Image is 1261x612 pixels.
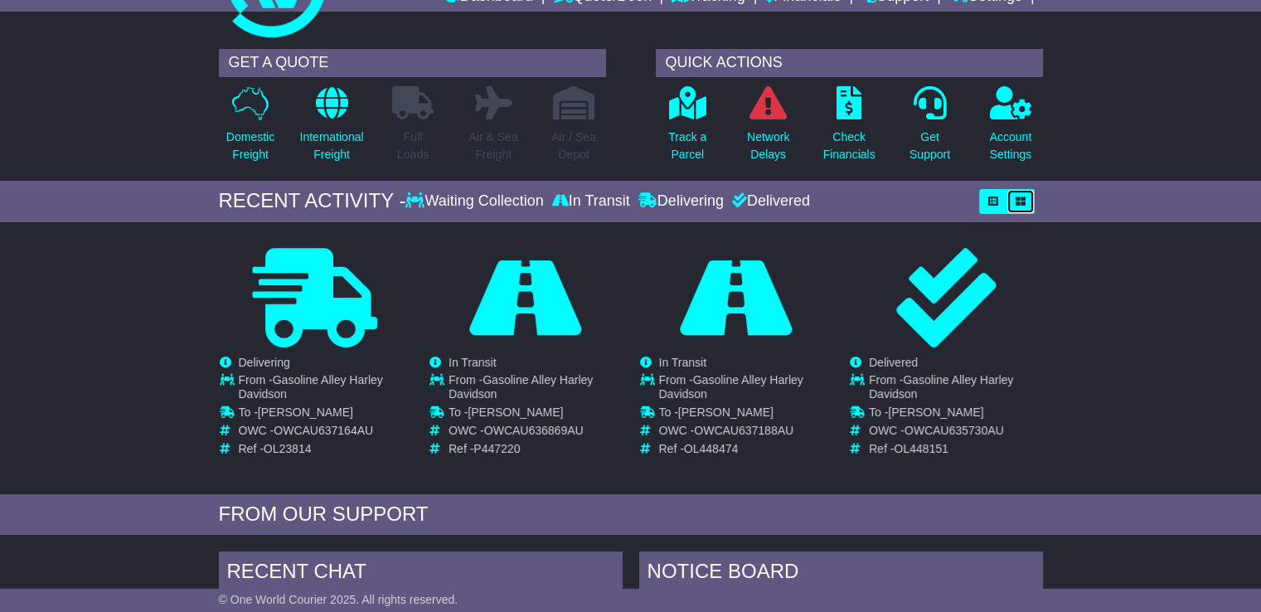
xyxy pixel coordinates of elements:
td: OWC - [239,424,412,442]
span: Gasoline Alley Harley Davidson [869,373,1013,401]
div: FROM OUR SUPPORT [219,503,1043,527]
span: Delivering [239,356,290,369]
td: Ref - [659,442,832,456]
p: Account Settings [990,129,1032,163]
span: [PERSON_NAME] [678,406,774,419]
span: OL448474 [684,442,738,455]
a: InternationalFreight [298,85,364,172]
td: From - [239,373,412,406]
div: NOTICE BOARD [639,551,1043,596]
td: OWC - [449,424,622,442]
td: To - [449,406,622,424]
div: Delivering [634,192,728,211]
span: © One World Courier 2025. All rights reserved. [219,593,458,606]
div: RECENT ACTIVITY - [219,189,406,213]
p: Network Delays [747,129,789,163]
div: Delivered [728,192,810,211]
span: Delivered [869,356,918,369]
td: Ref - [449,442,622,456]
span: In Transit [659,356,707,369]
td: From - [659,373,832,406]
span: Gasoline Alley Harley Davidson [239,373,383,401]
span: OL448151 [894,442,948,455]
span: OWCAU636869AU [484,424,584,437]
p: Get Support [909,129,950,163]
p: Air / Sea Depot [551,129,596,163]
td: Ref - [869,442,1042,456]
div: QUICK ACTIONS [656,49,1043,77]
div: GET A QUOTE [219,49,606,77]
td: OWC - [659,424,832,442]
td: From - [869,373,1042,406]
div: Waiting Collection [405,192,547,211]
td: To - [659,406,832,424]
a: Track aParcel [667,85,707,172]
p: Air & Sea Freight [468,129,517,163]
td: To - [239,406,412,424]
span: Gasoline Alley Harley Davidson [659,373,803,401]
span: OWCAU637164AU [274,424,373,437]
span: OWCAU637188AU [694,424,793,437]
span: [PERSON_NAME] [468,406,563,419]
a: DomesticFreight [226,85,275,172]
div: In Transit [548,192,634,211]
p: Check Financials [823,129,875,163]
a: GetSupport [909,85,951,172]
div: RECENT CHAT [219,551,623,596]
span: [PERSON_NAME] [258,406,353,419]
a: NetworkDelays [746,85,790,172]
p: Track a Parcel [668,129,706,163]
td: From - [449,373,622,406]
p: International Freight [299,129,363,163]
p: Full Loads [392,129,434,163]
span: P447220 [473,442,520,455]
p: Domestic Freight [226,129,274,163]
td: To - [869,406,1042,424]
span: OL23814 [264,442,312,455]
a: CheckFinancials [822,85,876,172]
span: OWCAU635730AU [905,424,1004,437]
td: OWC - [869,424,1042,442]
span: Gasoline Alley Harley Davidson [449,373,593,401]
a: AccountSettings [989,85,1033,172]
span: In Transit [449,356,497,369]
td: Ref - [239,442,412,456]
span: [PERSON_NAME] [888,406,983,419]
